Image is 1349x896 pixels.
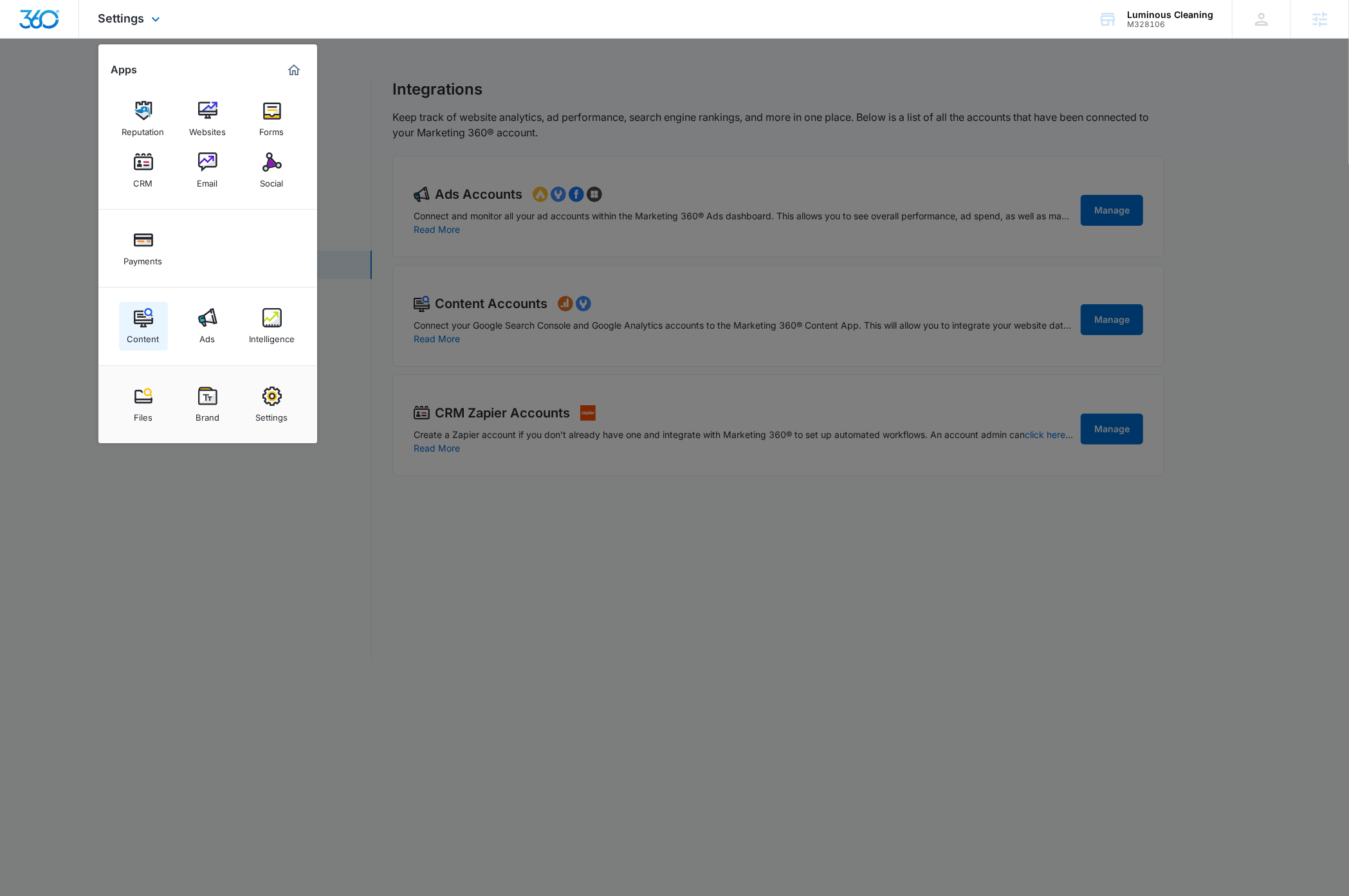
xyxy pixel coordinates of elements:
span: Settings [98,12,145,25]
div: Websites [189,120,226,137]
a: Social [248,146,297,195]
a: Reputation [119,95,168,143]
a: Forms [248,95,297,143]
div: CRM [134,172,153,188]
div: Brand [196,406,219,423]
a: Brand [183,380,232,429]
div: Social [261,172,284,188]
div: account name [1127,10,1213,20]
a: Content [119,302,168,351]
div: Ads [200,327,216,344]
div: Files [134,406,152,423]
div: Intelligence [249,327,295,344]
a: Files [119,380,168,429]
div: Email [197,172,218,188]
div: Content [127,327,160,344]
a: Websites [183,95,232,143]
div: account id [1127,20,1213,29]
div: Payments [124,250,163,266]
div: Forms [260,120,284,137]
div: Settings [256,406,288,423]
div: Reputation [122,120,165,137]
a: CRM [119,146,168,195]
h2: Apps [111,64,138,76]
a: Settings [248,380,297,429]
a: Email [183,146,232,195]
a: Marketing 360® Dashboard [284,60,304,80]
a: Payments [119,224,168,273]
a: Ads [183,302,232,351]
a: Intelligence [248,302,297,351]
